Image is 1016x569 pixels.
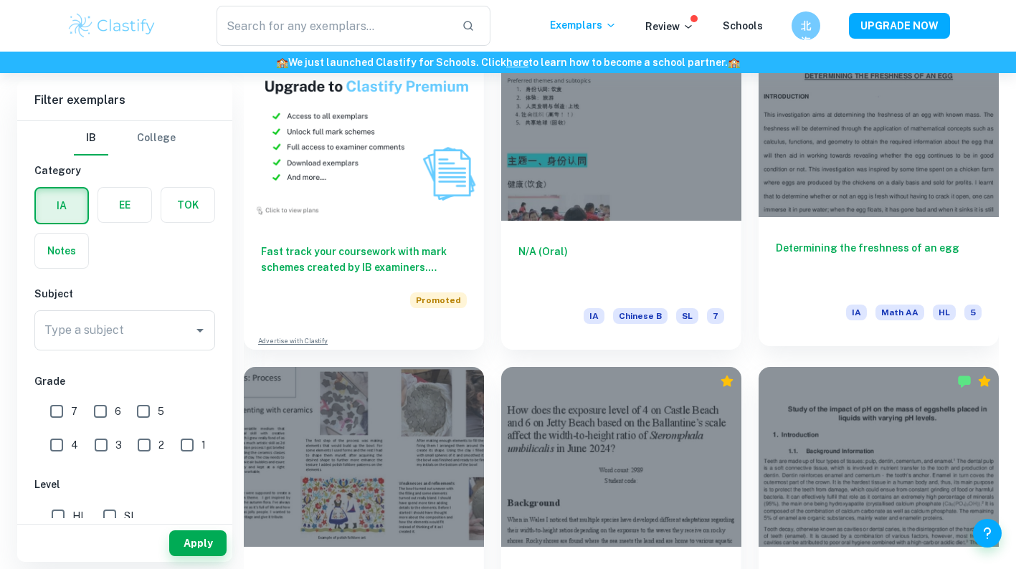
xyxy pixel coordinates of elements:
button: IA [36,188,87,223]
h6: Category [34,163,215,178]
span: 5 [964,305,982,320]
span: 🏫 [276,57,288,68]
button: Apply [169,530,227,556]
button: Notes [35,234,88,268]
h6: Filter exemplars [17,80,232,120]
h6: 北海 [797,18,814,34]
button: UPGRADE NOW [849,13,950,39]
div: Premium [720,374,734,388]
span: IA [846,305,867,320]
span: 2 [158,437,164,453]
span: 6 [115,403,121,419]
button: 北海 [792,11,820,40]
a: Schools [723,20,763,32]
span: 4 [71,437,78,453]
button: EE [98,188,151,222]
h6: Subject [34,286,215,302]
img: Marked [957,374,972,388]
button: College [137,121,176,156]
span: 🏫 [728,57,740,68]
h6: We just launched Clastify for Schools. Click to learn how to become a school partner. [3,54,1013,70]
img: Clastify logo [67,11,158,40]
span: 5 [158,403,164,419]
p: Exemplars [550,17,617,33]
span: 1 [201,437,206,453]
a: here [506,57,528,68]
span: SL [124,508,136,524]
span: 7 [707,308,724,324]
span: HL [933,305,956,320]
h6: Fast track your coursework with mark schemes created by IB examiners. Upgrade now [261,244,467,275]
a: N/A (Oral)IAChinese BSL7 [501,40,741,349]
div: Premium [977,374,992,388]
div: Filter type choice [74,121,176,156]
a: Determining the freshness of an eggIAMath AAHL5 [759,40,999,349]
button: Help and Feedback [973,519,1002,548]
button: TOK [161,188,214,222]
h6: Determining the freshness of an egg [776,240,982,287]
span: Chinese B [613,308,668,324]
h6: Grade [34,373,215,389]
button: Open [190,320,210,340]
span: 7 [71,403,77,419]
button: IB [74,121,108,156]
h6: N/A (Oral) [518,244,724,291]
span: 3 [115,437,122,453]
span: SL [676,308,698,324]
p: Review [645,19,694,34]
span: Promoted [410,292,467,308]
span: HL [72,508,86,524]
h6: Level [34,477,215,492]
span: IA [584,308,604,324]
img: Thumbnail [244,40,484,220]
a: Advertise with Clastify [258,336,328,346]
span: Math AA [875,305,924,320]
input: Search for any exemplars... [217,6,451,46]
